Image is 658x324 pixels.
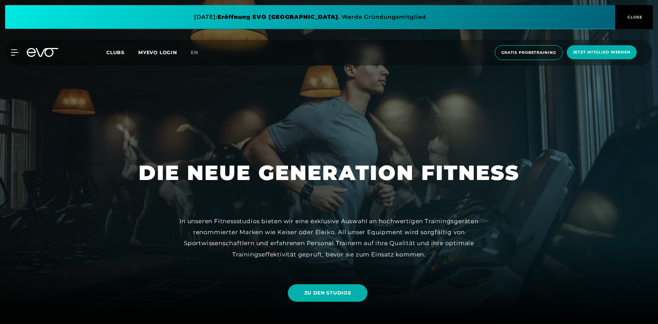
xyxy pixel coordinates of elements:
[106,49,138,56] a: Clubs
[615,5,653,29] button: CLOSE
[626,14,643,20] span: CLOSE
[191,49,198,56] span: en
[304,289,351,297] span: ZU DEN STUDIOS
[493,45,565,60] a: Gratis Probetraining
[288,279,371,307] a: ZU DEN STUDIOS
[138,49,177,56] a: MYEVO LOGIN
[191,49,207,57] a: en
[175,216,483,260] div: In unseren Fitnessstudios bieten wir eine exklusive Auswahl an hochwertigen Trainingsgeräten reno...
[501,50,556,56] span: Gratis Probetraining
[573,49,631,55] span: Jetzt Mitglied werden
[106,49,125,56] span: Clubs
[139,159,519,186] h1: DIE NEUE GENERATION FITNESS
[565,45,639,60] a: Jetzt Mitglied werden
